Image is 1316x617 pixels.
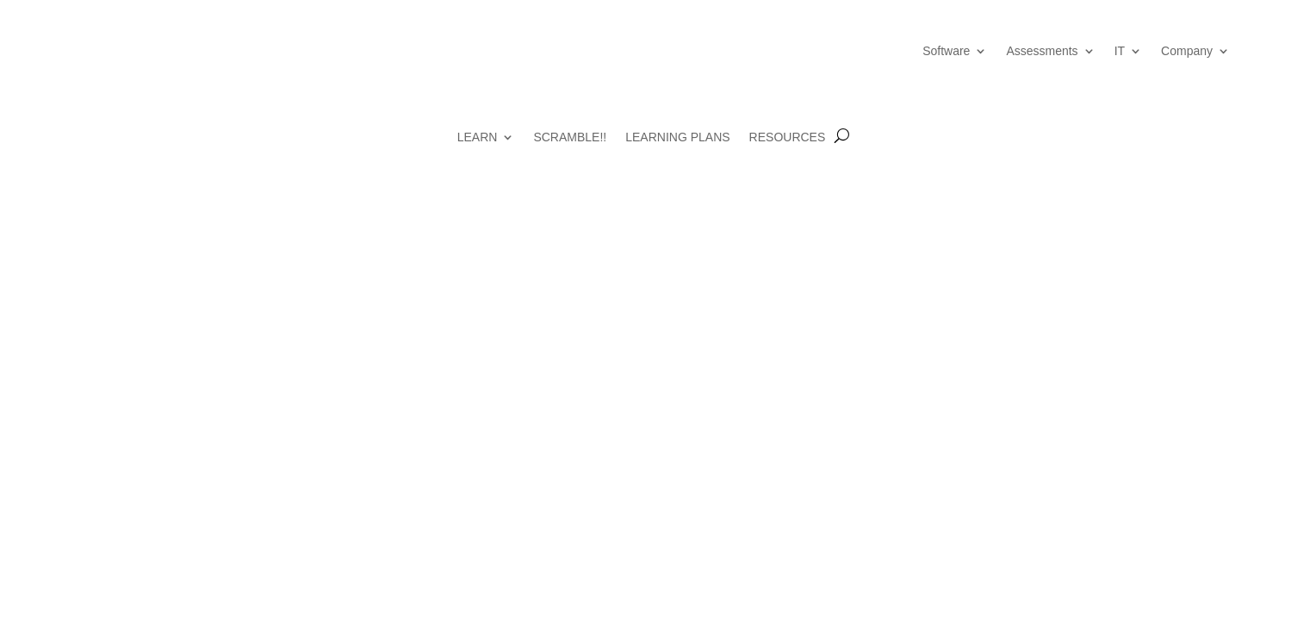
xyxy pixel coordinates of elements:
[457,130,515,169] a: LEARN
[749,130,826,169] a: RESOURCES
[1161,17,1230,84] a: Company
[1006,17,1095,84] a: Assessments
[922,17,987,84] a: Software
[625,130,729,169] a: LEARNING PLANS
[1114,17,1142,84] a: IT
[533,130,606,169] a: SCRAMBLE!!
